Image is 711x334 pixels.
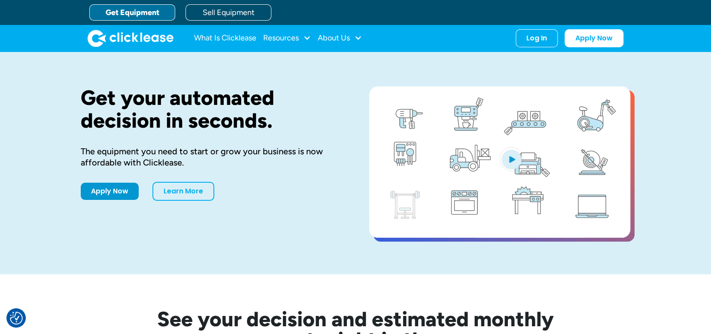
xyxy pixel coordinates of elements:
[263,30,311,47] div: Resources
[526,34,547,43] div: Log In
[81,183,139,200] a: Apply Now
[152,182,214,201] a: Learn More
[10,312,23,325] img: Revisit consent button
[81,146,342,168] div: The equipment you need to start or grow your business is now affordable with Clicklease.
[565,29,623,47] a: Apply Now
[500,147,523,171] img: Blue play button logo on a light blue circular background
[185,4,271,21] a: Sell Equipment
[194,30,256,47] a: What Is Clicklease
[369,86,630,238] a: open lightbox
[88,30,173,47] img: Clicklease logo
[81,86,342,132] h1: Get your automated decision in seconds.
[89,4,175,21] a: Get Equipment
[10,312,23,325] button: Consent Preferences
[88,30,173,47] a: home
[318,30,362,47] div: About Us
